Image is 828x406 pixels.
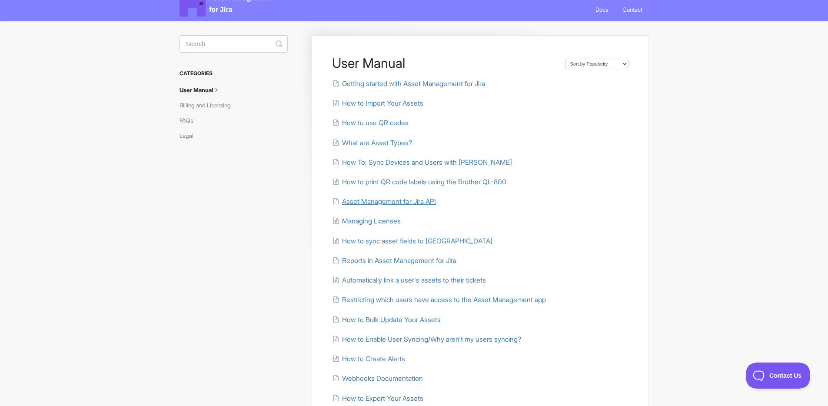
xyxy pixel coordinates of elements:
a: Reports in Asset Management for Jira [333,256,456,265]
a: How to Create Alerts [333,355,405,363]
span: How to use QR codes [342,119,409,127]
input: Search [180,35,288,53]
span: Automatically link a user's assets to their tickets [342,276,486,284]
span: How to Enable User Syncing/Why aren't my users syncing? [342,335,521,343]
a: Asset Management for Jira API [333,197,436,206]
a: User Manual [180,83,227,97]
span: What are Asset Types? [342,139,412,147]
a: How to Enable User Syncing/Why aren't my users syncing? [333,335,521,343]
a: Legal [180,129,200,143]
span: How To: Sync Devices and Users with [PERSON_NAME] [342,158,512,166]
span: How to print QR code labels using the Brother QL-800 [342,178,506,186]
span: Asset Management for Jira API [342,197,436,206]
a: What are Asset Types? [333,139,412,147]
select: Page reloads on selection [565,59,628,69]
a: FAQs [180,113,200,127]
span: Webhooks Documentation [342,374,423,383]
span: Reports in Asset Management for Jira [342,256,456,265]
h1: User Manual [332,55,556,71]
span: Managing Licenses [342,217,401,225]
a: Automatically link a user's assets to their tickets [333,276,486,284]
a: Restricting which users have access to the Asset Management app [333,296,546,304]
a: How To: Sync Devices and Users with [PERSON_NAME] [333,158,512,166]
a: How to Bulk Update Your Assets [333,316,441,324]
a: How to Import Your Assets [333,99,423,107]
a: Billing and Licensing [180,98,237,112]
span: Restricting which users have access to the Asset Management app [342,296,546,304]
a: How to sync asset fields to [GEOGRAPHIC_DATA] [333,237,492,245]
a: How to use QR codes [333,119,409,127]
a: How to Export Your Assets [333,394,423,403]
span: How to Export Your Assets [342,394,423,403]
span: How to Import Your Assets [342,99,423,107]
span: How to Create Alerts [342,355,405,363]
span: How to Bulk Update Your Assets [342,316,441,324]
h3: Categories [180,66,288,81]
span: Getting started with Asset Management for Jira [342,80,485,88]
a: Managing Licenses [333,217,401,225]
span: How to sync asset fields to [GEOGRAPHIC_DATA] [342,237,492,245]
a: Getting started with Asset Management for Jira [333,80,485,88]
a: How to print QR code labels using the Brother QL-800 [333,178,506,186]
iframe: Toggle Customer Support [746,363,811,389]
a: Webhooks Documentation [333,374,423,383]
